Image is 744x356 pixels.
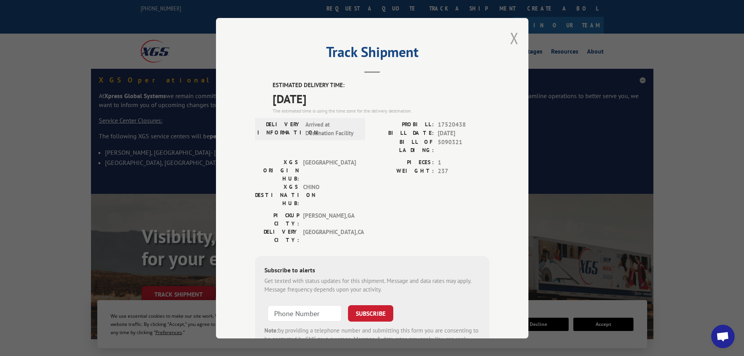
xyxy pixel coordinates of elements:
label: XGS DESTINATION HUB: [255,182,299,207]
span: [DATE] [438,129,489,138]
span: 237 [438,167,489,176]
span: 5090321 [438,138,489,154]
span: [DATE] [273,89,489,107]
span: [GEOGRAPHIC_DATA] , CA [303,227,356,244]
span: CHINO [303,182,356,207]
label: PIECES: [372,158,434,167]
label: DELIVERY CITY: [255,227,299,244]
h2: Track Shipment [255,47,489,61]
span: 1 [438,158,489,167]
span: [GEOGRAPHIC_DATA] [303,158,356,182]
label: BILL OF LADING: [372,138,434,154]
label: XGS ORIGIN HUB: [255,158,299,182]
button: SUBSCRIBE [348,305,393,321]
div: The estimated time is using the time zone for the delivery destination. [273,107,489,114]
label: ESTIMATED DELIVERY TIME: [273,81,489,90]
button: Close modal [510,28,519,48]
span: 17520438 [438,120,489,129]
div: Get texted with status updates for this shipment. Message and data rates may apply. Message frequ... [264,276,480,294]
label: PICKUP CITY: [255,211,299,227]
strong: Note: [264,326,278,334]
span: Arrived at Destination Facility [305,120,358,138]
label: PROBILL: [372,120,434,129]
label: DELIVERY INFORMATION: [257,120,302,138]
a: Open chat [711,325,735,348]
span: [PERSON_NAME] , GA [303,211,356,227]
div: Subscribe to alerts [264,265,480,276]
input: Phone Number [268,305,342,321]
label: WEIGHT: [372,167,434,176]
div: by providing a telephone number and submitting this form you are consenting to be contacted by SM... [264,326,480,352]
label: BILL DATE: [372,129,434,138]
